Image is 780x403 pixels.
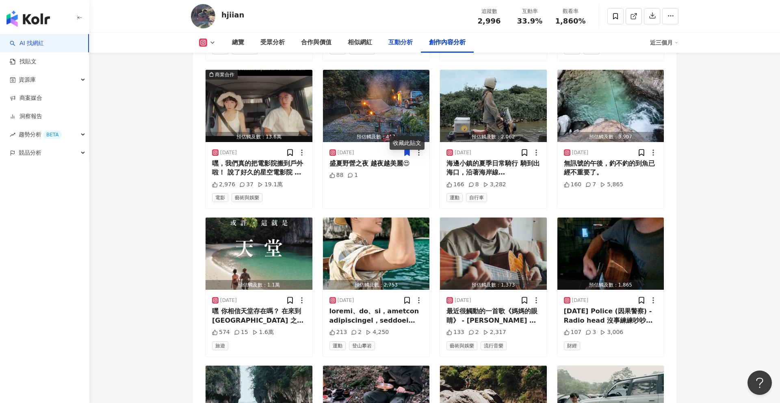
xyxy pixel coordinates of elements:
[323,70,430,142] img: post-image
[43,131,62,139] div: BETA
[474,7,505,15] div: 追蹤數
[440,70,547,142] button: 預估觸及數：2,062
[258,181,283,189] div: 19.1萬
[252,328,274,336] div: 1.6萬
[206,132,312,142] div: 預估觸及數：13.6萬
[10,58,37,66] a: 找貼文
[348,38,372,47] div: 相似網紅
[323,218,430,290] img: post-image
[455,297,471,304] div: [DATE]
[212,181,235,189] div: 2,976
[555,17,586,25] span: 1,860%
[19,71,36,89] span: 資源庫
[212,341,228,350] span: 旅遊
[446,193,463,202] span: 運動
[564,307,658,325] div: [DATE] Police (因果警察) - Radio head 沒事練練吵吵，[PERSON_NAME]放大腿 好像有點久沒升營火彈吉他了（最近太熱了）
[323,280,430,290] div: 預估觸及數：2,753
[301,38,331,47] div: 合作與價值
[478,17,501,25] span: 2,996
[212,328,230,336] div: 574
[483,328,506,336] div: 2,317
[323,70,430,142] button: 預估觸及數：417
[572,149,589,156] div: [DATE]
[747,371,772,395] iframe: Help Scout Beacon - Open
[221,10,244,20] div: hjiian
[557,70,664,142] img: post-image
[329,307,423,325] div: loremi、do、si，ametcon adipiscingel，seddoei temporincididu。 utlabore、et、dolorema aliquaenimadm veni...
[585,181,596,189] div: 7
[10,112,42,121] a: 洞察報告
[260,38,285,47] div: 受眾分析
[557,132,664,142] div: 預估觸及數：3,907
[388,38,413,47] div: 互動分析
[6,11,50,27] img: logo
[329,341,346,350] span: 運動
[557,218,664,290] button: 預估觸及數：1,865
[555,7,586,15] div: 觀看率
[212,193,228,202] span: 電影
[446,181,464,189] div: 166
[446,159,540,177] div: 海邊小鎮的夏季日常騎行 騎到出海口，沿著海岸線[GEOGRAPHIC_DATA]行 小車慢慢騎很自由快樂！ #ct125 #ct125ハンターカブ
[212,307,306,325] div: 嘿 你相信天堂存在嗎？ 在來到 [GEOGRAPHIC_DATA] 之前 我一直以為 形容一個地方是 「天堂」 只是個浮誇的比喻... 這次我們超幸運地包了一艘船出海 跳島行程從天還沒亮就開始 ...
[338,297,354,304] div: [DATE]
[446,307,540,325] div: 最近很觸動的一首歌《媽媽的眼睛》 - [PERSON_NAME] 練習小記 - 當我在她耳邊輕聲說 媽媽 妳自由了 她流下生命中最後 一滴眼淚 原來 站在生死交錯的邊界 多讓人 多欲絕 籠罩在 ...
[564,341,580,350] span: 財經
[220,297,237,304] div: [DATE]
[585,328,596,336] div: 3
[220,149,237,156] div: [DATE]
[557,70,664,142] button: 預估觸及數：3,907
[440,280,547,290] div: 預估觸及數：1,373
[572,297,589,304] div: [DATE]
[390,136,425,150] div: 收藏此貼文
[466,193,487,202] span: 自行車
[446,341,477,350] span: 藝術與娛樂
[455,149,471,156] div: [DATE]
[212,159,306,177] div: 嘿，我們真的把電影院搬到戶外啦！ 說了好久的星空電影院 這次終於用 ASUS ZenBeam L2 實現了！ 這幾年我們幾乎試過各種露營方式 但我最喜歡的，還是車宿 我最嚮往的就是把想吃的零食、...
[517,17,542,25] span: 33.9%
[10,39,44,47] a: searchAI 找網紅
[206,218,312,290] button: 預估觸及數：1.1萬
[347,171,358,179] div: 1
[10,94,42,102] a: 商案媒合
[215,71,234,79] div: 商業合作
[329,159,423,168] div: 盛夏野營之夜 越夜越美麗😍
[323,132,430,142] div: 預估觸及數：417
[483,181,506,189] div: 3,282
[232,38,244,47] div: 總覽
[206,70,312,142] button: 商業合作預估觸及數：13.6萬
[514,7,545,15] div: 互動率
[191,4,215,28] img: KOL Avatar
[600,328,623,336] div: 3,006
[206,70,312,142] img: post-image
[468,181,479,189] div: 8
[19,125,62,144] span: 趨勢分析
[239,181,253,189] div: 37
[481,341,507,350] span: 流行音樂
[366,328,389,336] div: 4,250
[650,36,678,49] div: 近三個月
[234,328,248,336] div: 15
[564,328,582,336] div: 107
[206,280,312,290] div: 預估觸及數：1.1萬
[323,218,430,290] button: 預估觸及數：2,753
[564,181,582,189] div: 160
[446,328,464,336] div: 133
[600,181,623,189] div: 5,865
[351,328,362,336] div: 2
[557,218,664,290] img: post-image
[329,171,344,179] div: 88
[10,132,15,138] span: rise
[468,328,479,336] div: 2
[19,144,41,162] span: 競品分析
[429,38,466,47] div: 創作內容分析
[338,149,354,156] div: [DATE]
[564,159,658,177] div: 無訊號的午後，釣不釣的到魚已經不重要了。
[440,132,547,142] div: 預估觸及數：2,062
[557,280,664,290] div: 預估觸及數：1,865
[329,328,347,336] div: 213
[440,70,547,142] img: post-image
[440,218,547,290] button: 預估觸及數：1,373
[440,218,547,290] img: post-image
[232,193,262,202] span: 藝術與娛樂
[206,218,312,290] img: post-image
